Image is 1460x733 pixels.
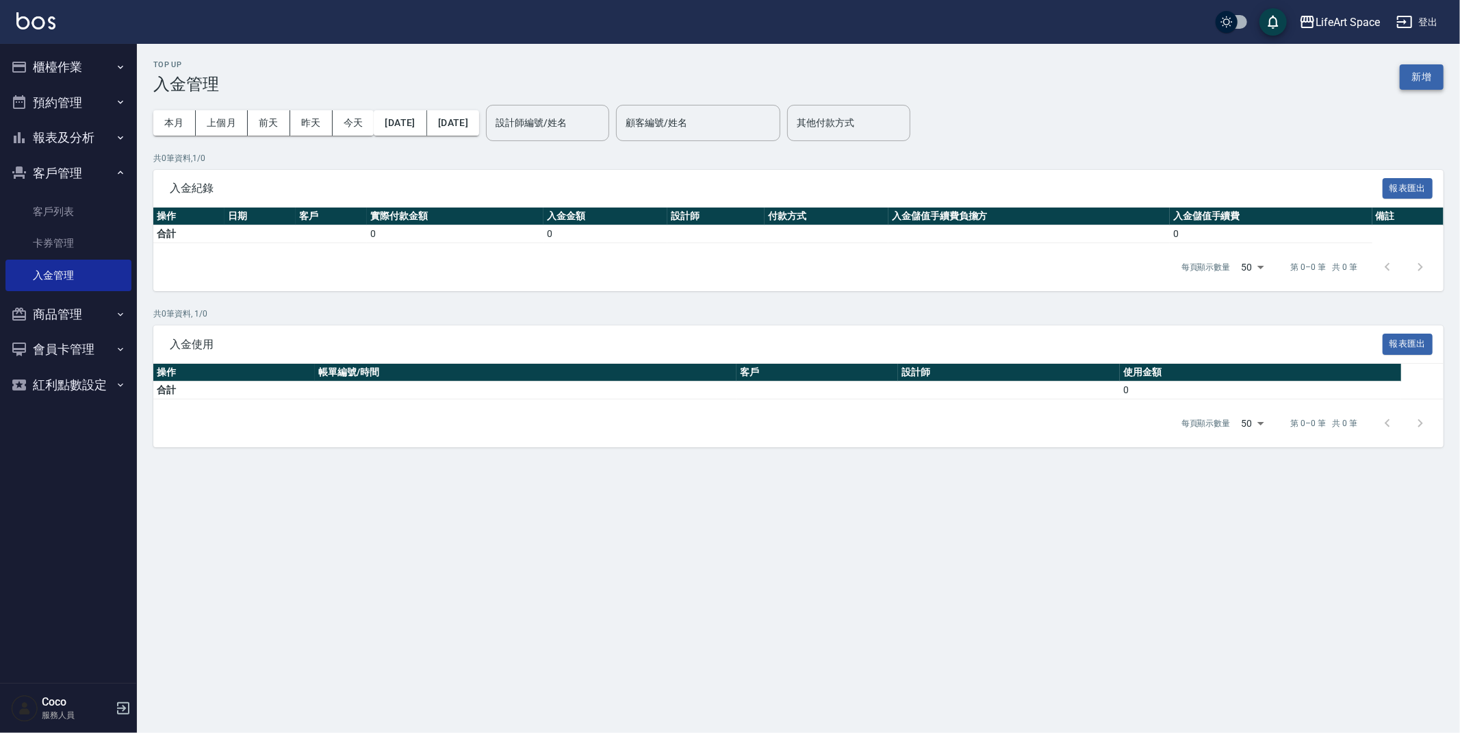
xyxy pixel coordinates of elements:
th: 操作 [153,208,225,225]
button: 會員卡管理 [5,332,131,367]
p: 共 0 筆資料, 1 / 0 [153,152,1444,164]
button: 商品管理 [5,297,131,332]
button: [DATE] [427,110,479,136]
div: LifeArt Space [1316,14,1380,31]
button: 客戶管理 [5,156,131,191]
h2: Top Up [153,60,219,69]
p: 第 0–0 筆 共 0 筆 [1291,261,1357,273]
p: 每頁顯示數量 [1181,261,1231,273]
a: 報表匯出 [1383,337,1433,350]
p: 第 0–0 筆 共 0 筆 [1291,417,1357,430]
td: 0 [1120,382,1401,399]
td: 0 [543,225,667,243]
button: 報表及分析 [5,120,131,156]
h5: Coco [42,695,112,709]
a: 客戶列表 [5,196,131,227]
button: 報表匯出 [1383,178,1433,199]
th: 客戶 [296,208,367,225]
button: save [1259,8,1287,36]
button: 昨天 [290,110,333,136]
span: 入金紀錄 [170,182,1383,195]
a: 新增 [1400,70,1444,83]
div: 50 [1236,405,1269,442]
button: 報表匯出 [1383,334,1433,355]
span: 入金使用 [170,338,1383,351]
button: 前天 [248,110,290,136]
button: LifeArt Space [1294,8,1385,36]
th: 入金儲值手續費負擔方 [888,208,1170,225]
td: 合計 [153,225,296,243]
p: 共 0 筆資料, 1 / 0 [153,308,1444,320]
th: 設計師 [898,364,1120,382]
button: 新增 [1400,64,1444,90]
h3: 入金管理 [153,75,219,94]
th: 操作 [153,364,315,382]
button: 預約管理 [5,85,131,121]
button: 紅利點數設定 [5,367,131,403]
a: 卡券管理 [5,227,131,259]
th: 日期 [225,208,296,225]
th: 付款方式 [765,208,888,225]
th: 實際付款金額 [367,208,543,225]
p: 服務人員 [42,709,112,721]
button: 登出 [1391,10,1444,35]
button: [DATE] [374,110,426,136]
button: 本月 [153,110,196,136]
button: 上個月 [196,110,248,136]
td: 0 [367,225,543,243]
th: 客戶 [737,364,898,382]
td: 0 [1170,225,1372,243]
a: 報表匯出 [1383,181,1433,194]
img: Person [11,695,38,722]
th: 備註 [1372,208,1444,225]
button: 今天 [333,110,374,136]
th: 入金儲值手續費 [1170,208,1372,225]
div: 50 [1236,249,1269,286]
a: 入金管理 [5,260,131,291]
td: 合計 [153,382,315,399]
th: 入金金額 [543,208,667,225]
img: Logo [16,12,55,29]
button: 櫃檯作業 [5,49,131,85]
p: 每頁顯示數量 [1181,417,1231,430]
th: 使用金額 [1120,364,1401,382]
th: 帳單編號/時間 [315,364,736,382]
th: 設計師 [667,208,765,225]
